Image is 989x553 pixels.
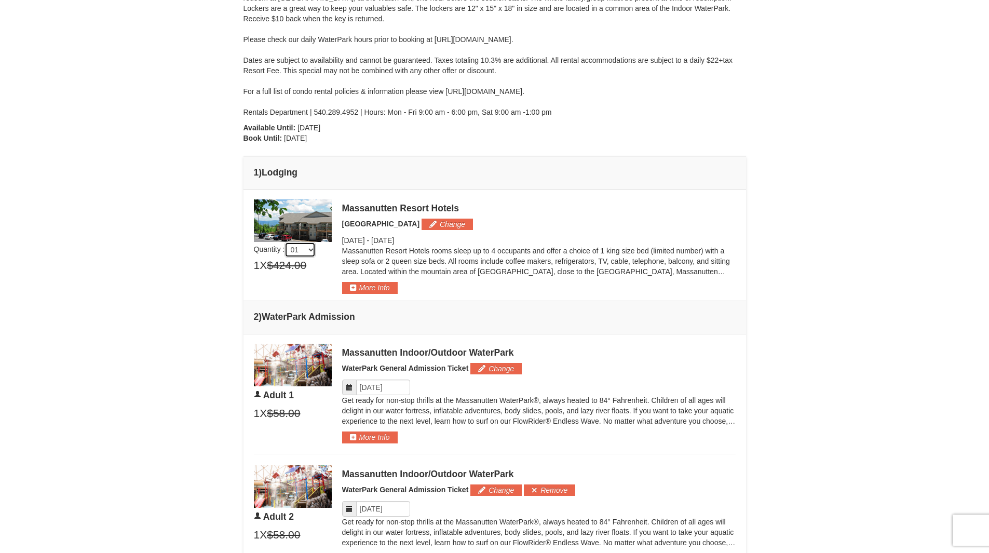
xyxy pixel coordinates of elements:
p: Get ready for non-stop thrills at the Massanutten WaterPark®, always heated to 84° Fahrenheit. Ch... [342,517,736,548]
span: $58.00 [267,527,300,543]
span: Adult 1 [263,390,294,400]
div: Massanutten Indoor/Outdoor WaterPark [342,347,736,358]
span: 1 [254,258,260,273]
button: Remove [524,484,575,496]
button: Change [470,363,522,374]
button: More Info [342,282,398,293]
strong: Book Until: [243,134,282,142]
span: 1 [254,527,260,543]
span: $424.00 [267,258,306,273]
div: Massanutten Indoor/Outdoor WaterPark [342,469,736,479]
h4: 2 WaterPark Admission [254,312,736,322]
span: X [260,258,267,273]
img: 6619917-1403-22d2226d.jpg [254,344,332,386]
button: Change [422,219,473,230]
span: X [260,527,267,543]
p: Massanutten Resort Hotels rooms sleep up to 4 occupants and offer a choice of 1 king size bed (li... [342,246,736,277]
span: ) [259,312,262,322]
div: Massanutten Resort Hotels [342,203,736,213]
strong: Available Until: [243,124,296,132]
span: 1 [254,406,260,421]
span: [DATE] [284,134,307,142]
span: [DATE] [297,124,320,132]
button: More Info [342,431,398,443]
img: 19219026-1-e3b4ac8e.jpg [254,199,332,242]
span: WaterPark General Admission Ticket [342,364,469,372]
span: Quantity : [254,245,316,253]
h4: 1 Lodging [254,167,736,178]
span: [DATE] [342,236,365,245]
span: $58.00 [267,406,300,421]
span: [GEOGRAPHIC_DATA] [342,220,420,228]
span: - [367,236,369,245]
span: [DATE] [371,236,394,245]
span: ) [259,167,262,178]
p: Get ready for non-stop thrills at the Massanutten WaterPark®, always heated to 84° Fahrenheit. Ch... [342,395,736,426]
button: Change [470,484,522,496]
span: X [260,406,267,421]
span: Adult 2 [263,511,294,522]
img: 6619917-1403-22d2226d.jpg [254,465,332,508]
span: WaterPark General Admission Ticket [342,485,469,494]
